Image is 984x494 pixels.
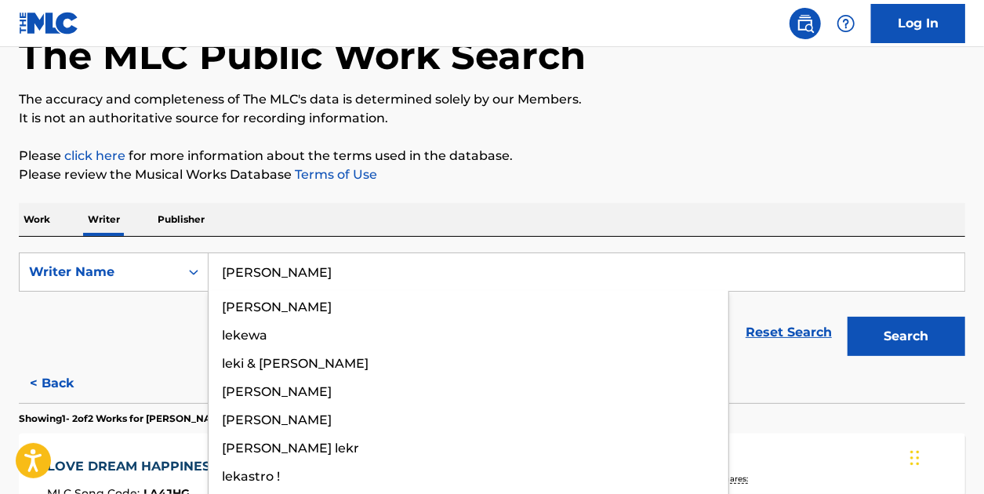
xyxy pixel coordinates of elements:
span: lekastro ! [222,469,280,484]
img: search [796,14,815,33]
a: click here [64,148,125,163]
p: Writer [83,203,125,236]
a: Reset Search [738,315,840,350]
p: It is not an authoritative source for recording information. [19,109,965,128]
p: Please for more information about the terms used in the database. [19,147,965,165]
div: Help [830,8,862,39]
span: [PERSON_NAME] [222,412,332,427]
h1: The MLC Public Work Search [19,32,586,79]
p: Please review the Musical Works Database [19,165,965,184]
button: Search [848,317,965,356]
p: Work [19,203,55,236]
div: Writer Name [29,263,170,282]
a: Terms of Use [292,167,377,182]
img: help [837,14,855,33]
form: Search Form [19,252,965,364]
span: [PERSON_NAME] [222,384,332,399]
div: LOVE DREAM HAPPINESS [47,457,226,476]
iframe: Chat Widget [906,419,984,494]
img: MLC Logo [19,12,79,35]
button: < Back [19,364,113,403]
span: [PERSON_NAME] lekr [222,441,359,456]
a: Log In [871,4,965,43]
span: [PERSON_NAME] [222,300,332,314]
span: leki & [PERSON_NAME] [222,356,369,371]
a: Public Search [790,8,821,39]
div: Drag [910,434,920,481]
span: lekewa [222,328,267,343]
p: Publisher [153,203,209,236]
p: Showing 1 - 2 of 2 Works for [PERSON_NAME] [19,412,229,426]
p: The accuracy and completeness of The MLC's data is determined solely by our Members. [19,90,965,109]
